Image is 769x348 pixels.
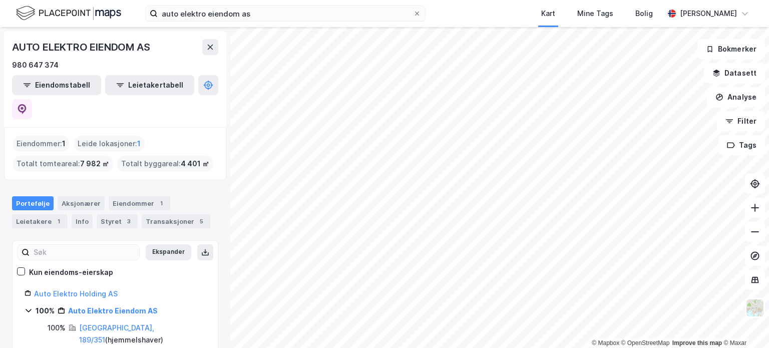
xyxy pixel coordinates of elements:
span: 4 401 ㎡ [181,158,209,170]
div: Kart [541,8,555,20]
span: 1 [137,138,141,150]
div: AUTO ELEKTRO EIENDOM AS [12,39,152,55]
div: Info [72,214,93,228]
div: 980 647 374 [12,59,59,71]
button: Ekspander [146,244,191,260]
a: Auto Elektro Eiendom AS [68,306,158,315]
div: 1 [156,198,166,208]
div: 3 [124,216,134,226]
button: Leietakertabell [105,75,194,95]
div: Kontrollprogram for chat [719,300,769,348]
div: 100% [48,322,66,334]
div: [PERSON_NAME] [680,8,737,20]
span: 1 [62,138,66,150]
a: Mapbox [592,339,619,346]
div: Transaksjoner [142,214,210,228]
span: 7 982 ㎡ [80,158,109,170]
button: Bokmerker [697,39,765,59]
img: Z [745,298,764,317]
a: OpenStreetMap [621,339,670,346]
div: Styret [97,214,138,228]
div: ( hjemmelshaver ) [79,322,206,346]
button: Filter [717,111,765,131]
input: Søk på adresse, matrikkel, gårdeiere, leietakere eller personer [158,6,413,21]
div: Leietakere [12,214,68,228]
div: Leide lokasjoner : [74,136,145,152]
div: 1 [54,216,64,226]
div: 5 [196,216,206,226]
a: [GEOGRAPHIC_DATA], 189/351 [79,323,154,344]
div: Bolig [635,8,653,20]
button: Eiendomstabell [12,75,101,95]
div: Totalt byggareal : [117,156,213,172]
div: Mine Tags [577,8,613,20]
div: Eiendommer [109,196,170,210]
button: Datasett [704,63,765,83]
button: Analyse [707,87,765,107]
div: Totalt tomteareal : [13,156,113,172]
div: Kun eiendoms-eierskap [29,266,113,278]
div: Eiendommer : [13,136,70,152]
a: Improve this map [672,339,722,346]
img: logo.f888ab2527a4732fd821a326f86c7f29.svg [16,5,121,22]
a: Auto Elektro Holding AS [34,289,118,298]
input: Søk [30,245,139,260]
iframe: Chat Widget [719,300,769,348]
button: Tags [718,135,765,155]
div: 100% [36,305,55,317]
div: Portefølje [12,196,54,210]
div: Aksjonærer [58,196,105,210]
